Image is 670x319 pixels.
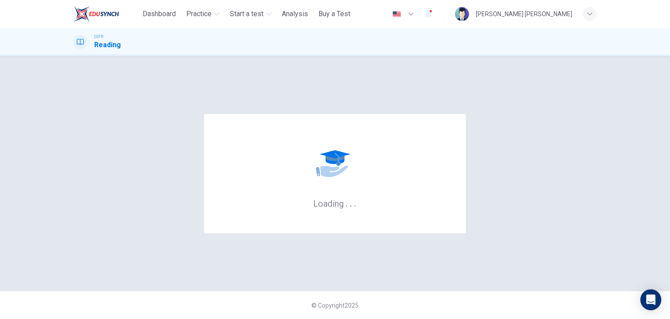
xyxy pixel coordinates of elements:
[282,9,308,19] span: Analysis
[73,5,139,23] a: ELTC logo
[278,6,311,22] button: Analysis
[94,40,121,50] h1: Reading
[183,6,223,22] button: Practice
[455,7,469,21] img: Profile picture
[143,9,176,19] span: Dashboard
[640,289,661,310] div: Open Intercom Messenger
[391,11,402,17] img: en
[315,6,354,22] button: Buy a Test
[354,195,357,210] h6: .
[226,6,275,22] button: Start a test
[230,9,263,19] span: Start a test
[311,302,359,309] span: © Copyright 2025
[139,6,179,22] button: Dashboard
[318,9,350,19] span: Buy a Test
[186,9,212,19] span: Practice
[73,5,119,23] img: ELTC logo
[94,34,103,40] span: CEFR
[313,198,357,209] h6: Loading
[345,195,348,210] h6: .
[476,9,572,19] div: [PERSON_NAME] [PERSON_NAME]
[349,195,352,210] h6: .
